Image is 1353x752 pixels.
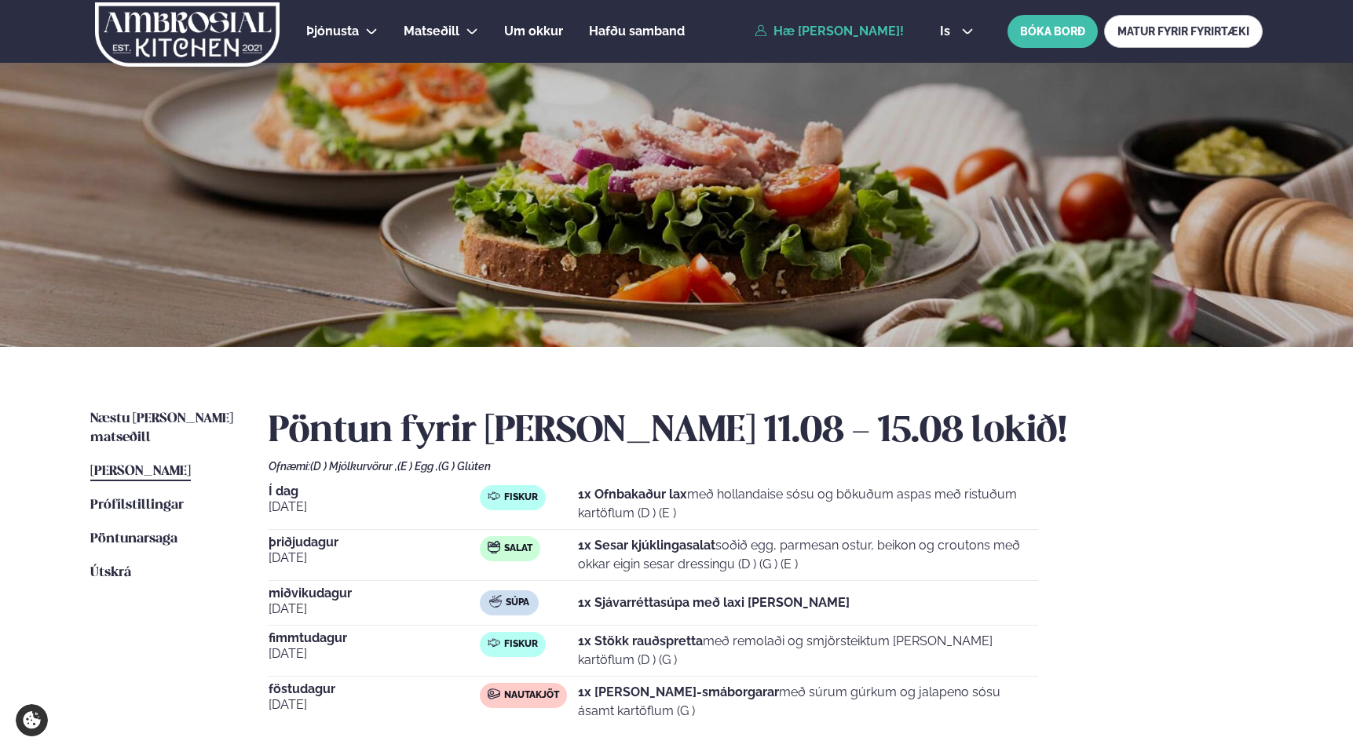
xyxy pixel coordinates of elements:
[504,542,532,555] span: Salat
[269,536,480,549] span: þriðjudagur
[578,683,1038,721] p: með súrum gúrkum og jalapeno sósu ásamt kartöflum (G )
[90,496,184,515] a: Prófílstillingar
[269,549,480,568] span: [DATE]
[589,24,685,38] span: Hafðu samband
[578,487,687,502] strong: 1x Ofnbakaður lax
[755,24,904,38] a: Hæ [PERSON_NAME]!
[90,498,184,512] span: Prófílstillingar
[269,644,480,663] span: [DATE]
[16,704,48,736] a: Cookie settings
[488,637,500,649] img: fish.svg
[578,684,779,699] strong: 1x [PERSON_NAME]-smáborgarar
[90,465,191,478] span: [PERSON_NAME]
[90,462,191,481] a: [PERSON_NAME]
[578,633,703,648] strong: 1x Stökk rauðspretta
[504,22,563,41] a: Um okkur
[90,410,237,447] a: Næstu [PERSON_NAME] matseðill
[489,595,502,608] img: soup.svg
[269,600,480,619] span: [DATE]
[927,25,986,38] button: is
[504,491,538,504] span: Fiskur
[1104,15,1263,48] a: MATUR FYRIR FYRIRTÆKI
[93,2,281,67] img: logo
[438,460,491,473] span: (G ) Glúten
[269,683,480,695] span: föstudagur
[269,632,480,644] span: fimmtudagur
[269,460,1263,473] div: Ofnæmi:
[578,485,1038,523] p: með hollandaise sósu og bökuðum aspas með ristuðum kartöflum (D ) (E )
[306,24,359,38] span: Þjónusta
[578,595,850,610] strong: 1x Sjávarréttasúpa með laxi [PERSON_NAME]
[90,532,177,546] span: Pöntunarsaga
[269,410,1263,454] h2: Pöntun fyrir [PERSON_NAME] 11.08 - 15.08 lokið!
[269,695,480,714] span: [DATE]
[90,530,177,549] a: Pöntunarsaga
[504,689,559,702] span: Nautakjöt
[578,538,715,553] strong: 1x Sesar kjúklingasalat
[1007,15,1098,48] button: BÓKA BORÐ
[504,24,563,38] span: Um okkur
[306,22,359,41] a: Þjónusta
[488,688,500,700] img: beef.svg
[488,541,500,553] img: salad.svg
[404,24,459,38] span: Matseðill
[506,597,529,609] span: Súpa
[578,632,1038,670] p: með remolaði og smjörsteiktum [PERSON_NAME] kartöflum (D ) (G )
[90,412,233,444] span: Næstu [PERSON_NAME] matseðill
[488,490,500,502] img: fish.svg
[269,587,480,600] span: miðvikudagur
[269,485,480,498] span: Í dag
[397,460,438,473] span: (E ) Egg ,
[940,25,955,38] span: is
[589,22,685,41] a: Hafðu samband
[90,564,131,582] a: Útskrá
[404,22,459,41] a: Matseðill
[504,638,538,651] span: Fiskur
[269,498,480,517] span: [DATE]
[90,566,131,579] span: Útskrá
[578,536,1038,574] p: soðið egg, parmesan ostur, beikon og croutons með okkar eigin sesar dressingu (D ) (G ) (E )
[310,460,397,473] span: (D ) Mjólkurvörur ,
